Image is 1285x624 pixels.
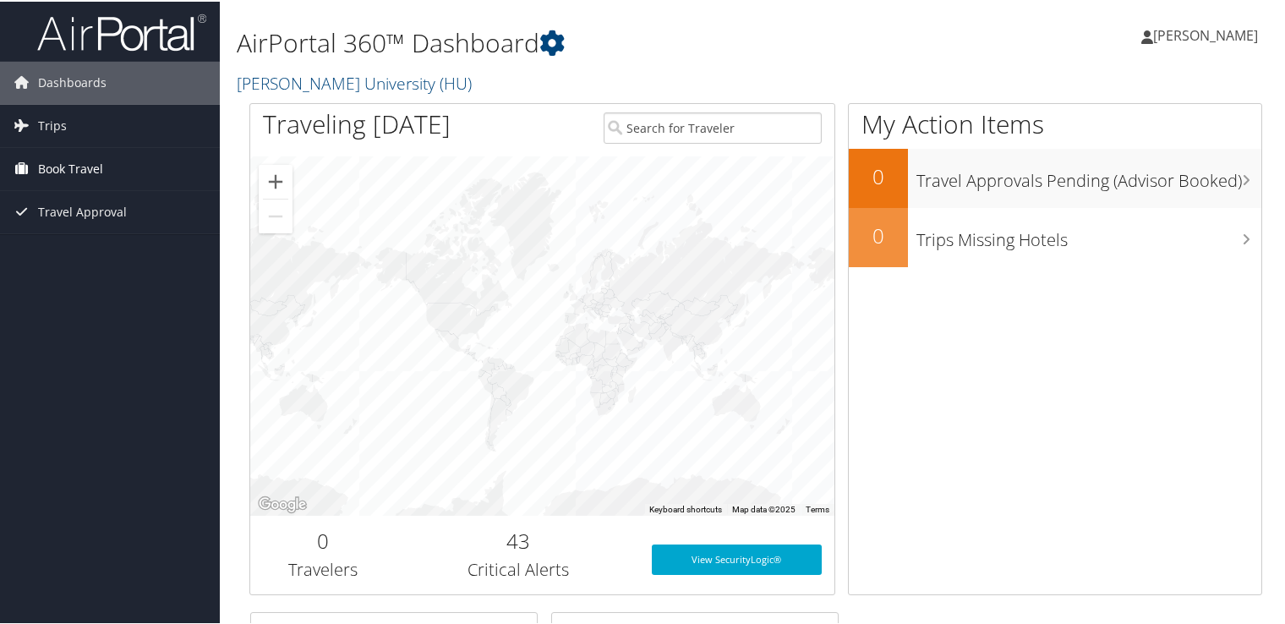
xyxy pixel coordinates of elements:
[652,543,821,573] a: View SecurityLogic®
[38,103,67,145] span: Trips
[259,198,293,232] button: Zoom out
[806,503,829,512] a: Terms (opens in new tab)
[37,11,206,51] img: airportal-logo.png
[1141,8,1275,59] a: [PERSON_NAME]
[649,502,722,514] button: Keyboard shortcuts
[604,111,822,142] input: Search for Traveler
[409,525,627,554] h2: 43
[732,503,796,512] span: Map data ©2025
[849,105,1261,140] h1: My Action Items
[849,220,908,249] h2: 0
[38,146,103,189] span: Book Travel
[254,492,310,514] a: Open this area in Google Maps (opens a new window)
[254,492,310,514] img: Google
[263,525,384,554] h2: 0
[237,24,929,59] h1: AirPortal 360™ Dashboard
[849,161,908,189] h2: 0
[263,105,451,140] h1: Traveling [DATE]
[237,70,476,93] a: [PERSON_NAME] University (HU)
[916,159,1261,191] h3: Travel Approvals Pending (Advisor Booked)
[916,218,1261,250] h3: Trips Missing Hotels
[849,206,1261,265] a: 0Trips Missing Hotels
[409,556,627,580] h3: Critical Alerts
[38,189,127,232] span: Travel Approval
[849,147,1261,206] a: 0Travel Approvals Pending (Advisor Booked)
[1153,25,1258,43] span: [PERSON_NAME]
[259,163,293,197] button: Zoom in
[38,60,107,102] span: Dashboards
[263,556,384,580] h3: Travelers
